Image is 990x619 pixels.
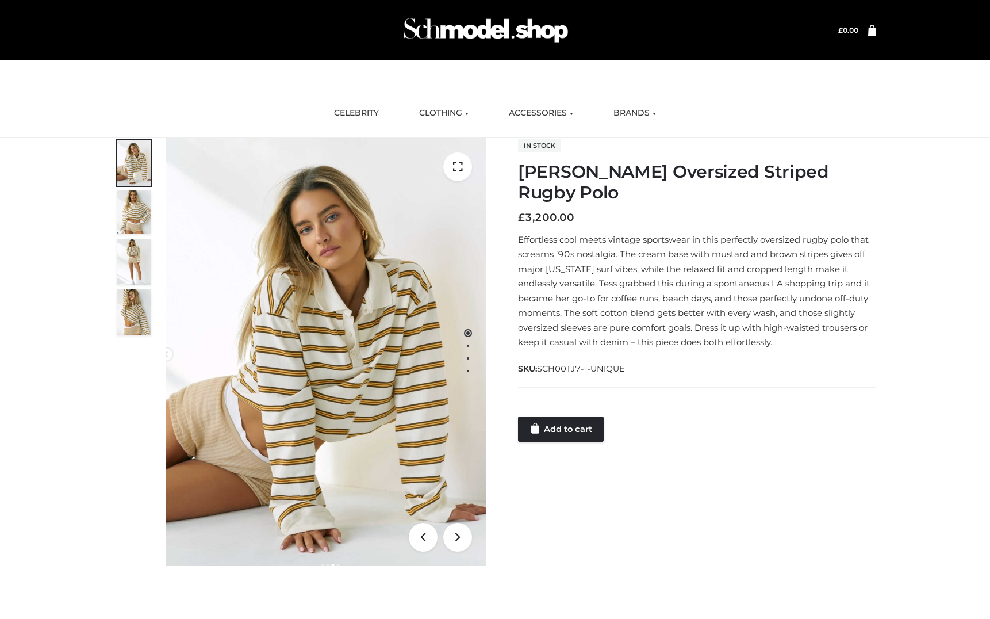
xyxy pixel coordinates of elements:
img: tj23 [166,138,486,566]
bdi: 0.00 [838,26,858,35]
span: £ [518,211,525,224]
a: CLOTHING [410,101,477,126]
img: Schmodel Admin 964 [400,7,572,53]
span: SCH00TJ7-_-UNIQUE [537,364,625,374]
img: tj23.jpg [117,140,151,186]
a: Add to cart [518,417,604,442]
img: Screenshot-2025-09-12-at-10.58.54%E2%80%AFAM.png [117,190,151,234]
a: CELEBRITY [325,101,387,126]
a: ACCESSORIES [500,101,582,126]
span: £ [838,26,843,35]
span: SKU: [518,362,626,376]
img: tj22.jpg [117,289,151,335]
img: tj24.jpg [117,239,151,285]
p: Effortless cool meets vintage sportswear in this perfectly oversized rugby polo that screams ’90s... [518,232,876,350]
bdi: 3,200.00 [518,211,574,224]
a: £0.00 [838,26,858,35]
span: In stock [518,139,561,152]
h1: [PERSON_NAME] Oversized Striped Rugby Polo [518,162,876,203]
a: BRANDS [605,101,665,126]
